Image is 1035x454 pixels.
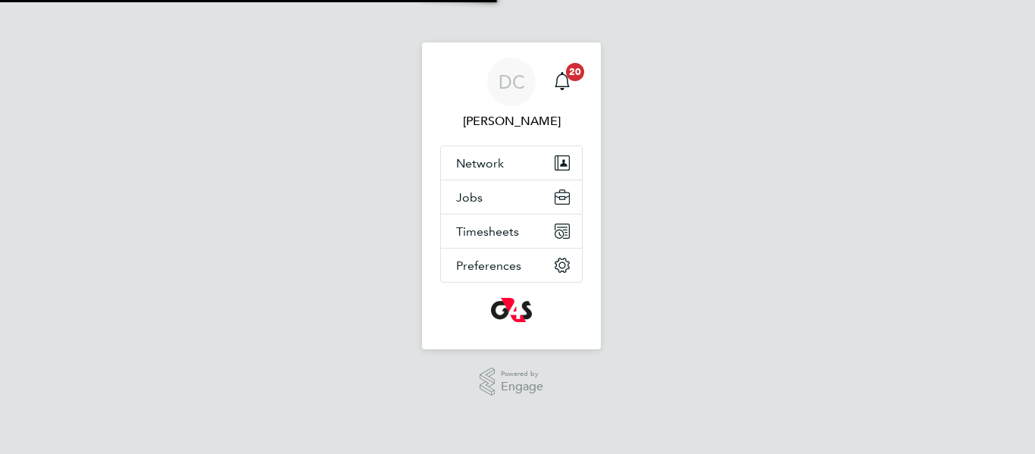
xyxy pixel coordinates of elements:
[440,298,583,322] a: Go to home page
[501,380,543,393] span: Engage
[441,180,582,214] button: Jobs
[480,368,544,396] a: Powered byEngage
[441,146,582,180] button: Network
[456,258,521,273] span: Preferences
[566,63,584,81] span: 20
[456,156,504,171] span: Network
[491,298,532,322] img: g4s-logo-retina.png
[422,42,601,349] nav: Main navigation
[501,368,543,380] span: Powered by
[440,112,583,130] span: David Claydon
[440,58,583,130] a: DC[PERSON_NAME]
[456,190,483,205] span: Jobs
[456,224,519,239] span: Timesheets
[441,214,582,248] button: Timesheets
[499,72,525,92] span: DC
[547,58,577,106] a: 20
[441,249,582,282] button: Preferences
